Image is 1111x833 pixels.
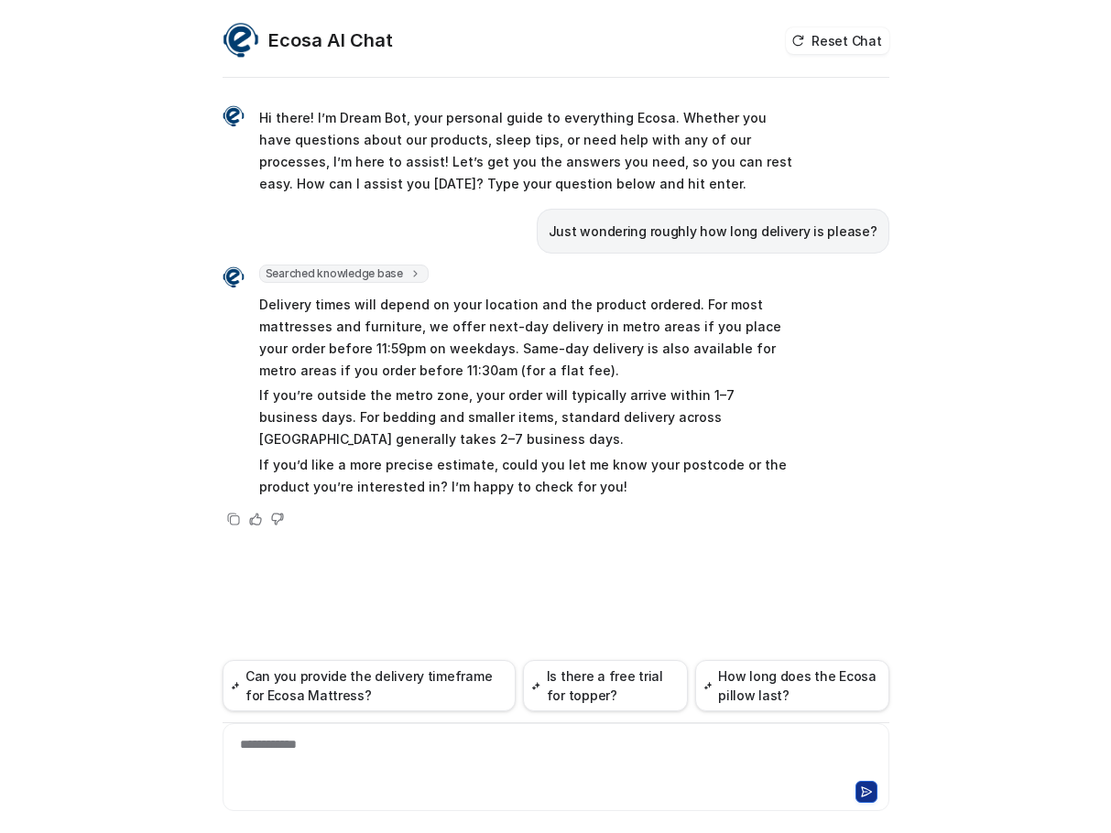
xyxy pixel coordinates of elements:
[259,294,795,382] p: Delivery times will depend on your location and the product ordered. For most mattresses and furn...
[695,660,889,711] button: How long does the Ecosa pillow last?
[268,27,393,53] h2: Ecosa AI Chat
[523,660,687,711] button: Is there a free trial for topper?
[259,384,795,450] p: If you’re outside the metro zone, your order will typically arrive within 1–7 business days. For ...
[223,105,245,127] img: Widget
[223,22,259,59] img: Widget
[259,265,429,283] span: Searched knowledge base
[549,221,877,243] p: Just wondering roughly how long delivery is please?
[223,660,517,711] button: Can you provide the delivery timeframe for Ecosa Mattress?
[223,266,245,288] img: Widget
[786,27,888,54] button: Reset Chat
[259,107,795,195] p: Hi there! I’m Dream Bot, your personal guide to everything Ecosa. Whether you have questions abou...
[259,454,795,498] p: If you’d like a more precise estimate, could you let me know your postcode or the product you’re ...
